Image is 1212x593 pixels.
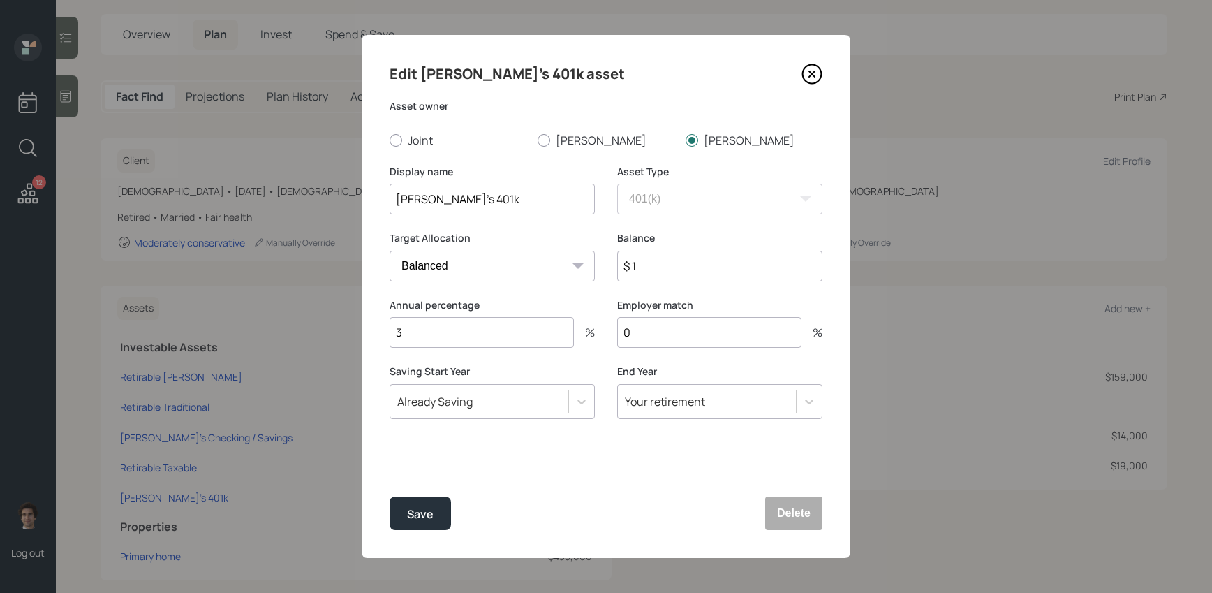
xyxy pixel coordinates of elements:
[617,231,822,245] label: Balance
[801,327,822,338] div: %
[617,165,822,179] label: Asset Type
[617,365,822,379] label: End Year
[538,133,674,148] label: [PERSON_NAME]
[390,165,595,179] label: Display name
[765,497,822,530] button: Delete
[390,497,451,530] button: Save
[390,298,595,312] label: Annual percentage
[407,505,434,524] div: Save
[390,133,526,148] label: Joint
[686,133,822,148] label: [PERSON_NAME]
[617,298,822,312] label: Employer match
[390,99,822,113] label: Asset owner
[625,394,705,409] div: Your retirement
[390,365,595,379] label: Saving Start Year
[574,327,595,338] div: %
[397,394,473,409] div: Already Saving
[390,231,595,245] label: Target Allocation
[390,63,625,85] h4: Edit [PERSON_NAME]'s 401k asset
